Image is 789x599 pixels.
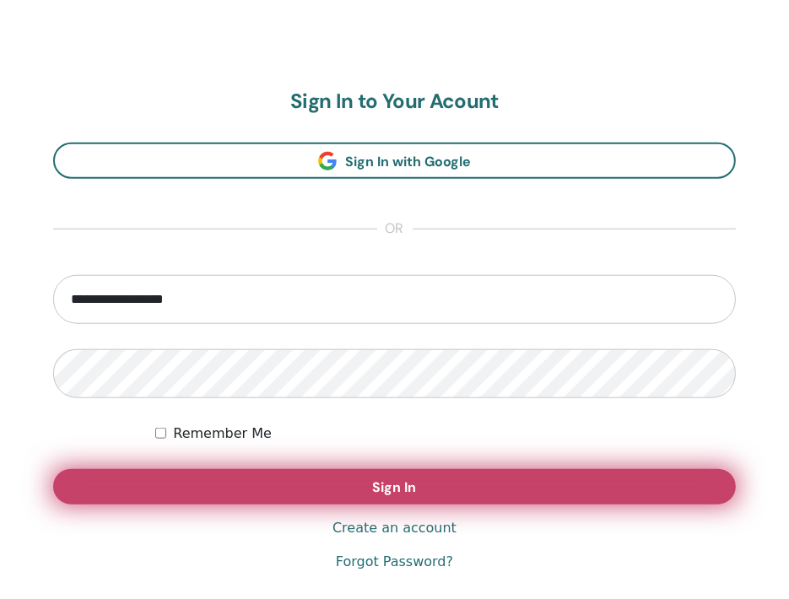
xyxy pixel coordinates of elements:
[53,143,736,179] a: Sign In with Google
[345,153,471,170] span: Sign In with Google
[53,469,736,505] button: Sign In
[155,424,736,444] div: Keep me authenticated indefinitely or until I manually logout
[173,424,272,444] label: Remember Me
[377,219,413,240] span: or
[373,478,417,496] span: Sign In
[332,518,457,538] a: Create an account
[53,89,736,114] h2: Sign In to Your Acount
[336,552,453,572] a: Forgot Password?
